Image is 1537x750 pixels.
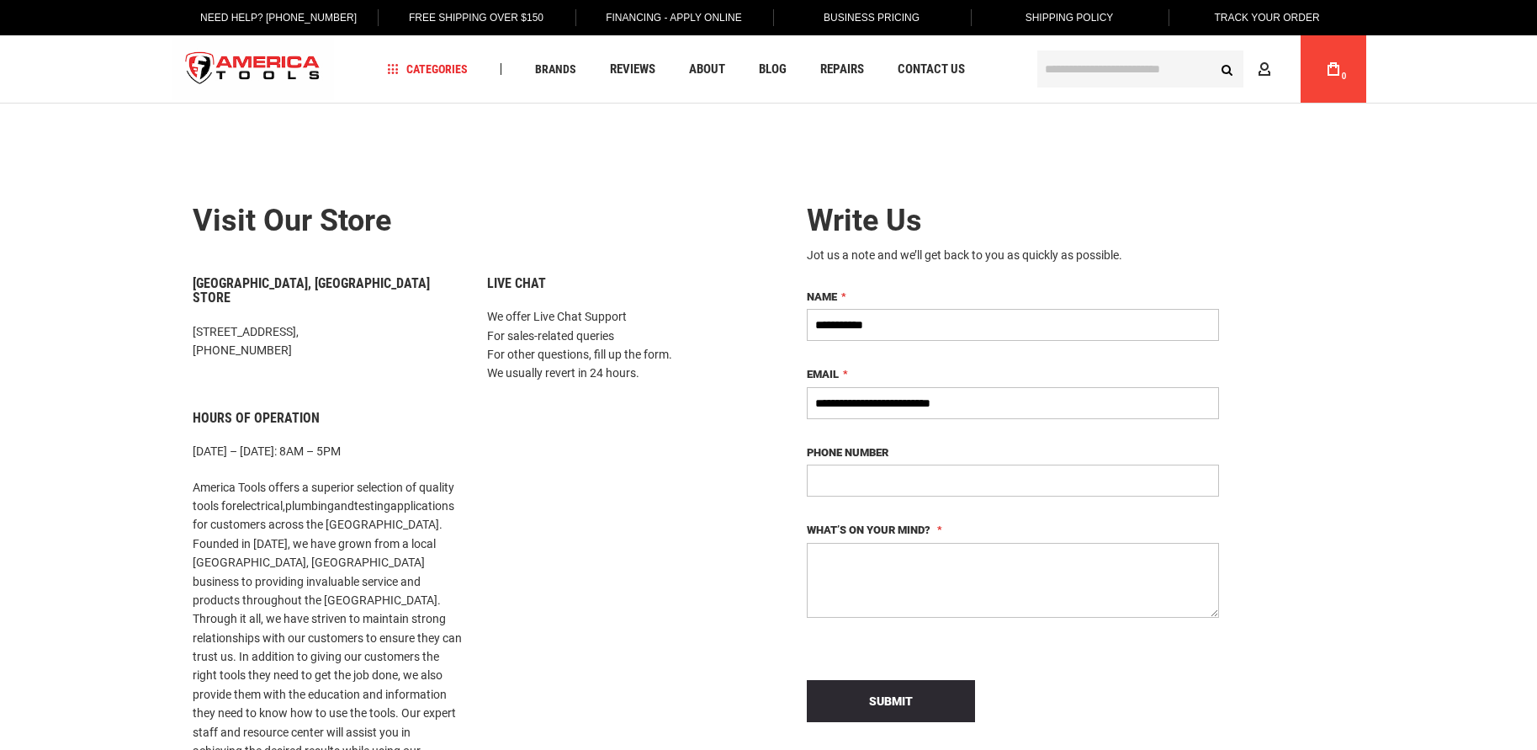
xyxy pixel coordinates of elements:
div: Jot us a note and we’ll get back to you as quickly as possible. [807,247,1219,263]
a: Reviews [602,58,663,81]
span: What’s on your mind? [807,524,930,536]
span: Phone Number [807,446,888,459]
span: Shipping Policy [1026,12,1114,24]
p: [DATE] – [DATE]: 8AM – 5PM [193,442,462,460]
h2: Visit our store [193,205,756,238]
a: Repairs [813,58,872,81]
button: Submit [807,680,975,722]
span: Repairs [820,63,864,76]
span: Submit [869,694,913,708]
span: Categories [387,63,468,75]
span: Blog [759,63,787,76]
h6: Hours of Operation [193,411,462,426]
a: Contact Us [890,58,973,81]
span: Name [807,290,837,303]
h6: [GEOGRAPHIC_DATA], [GEOGRAPHIC_DATA] Store [193,276,462,306]
span: Write Us [807,203,922,238]
a: Brands [527,58,584,81]
span: Email [807,368,839,380]
button: Search [1211,53,1243,85]
p: We offer Live Chat Support For sales-related queries For other questions, fill up the form. We us... [487,307,756,383]
img: America Tools [172,38,335,101]
a: 0 [1317,35,1349,103]
a: plumbing [285,499,334,513]
span: 0 [1342,72,1347,81]
p: [STREET_ADDRESS], [PHONE_NUMBER] [193,322,462,360]
a: testing [354,499,390,513]
a: Categories [379,58,475,81]
span: About [689,63,725,76]
a: Blog [751,58,794,81]
a: store logo [172,38,335,101]
a: electrical [236,499,283,513]
span: Reviews [610,63,655,76]
span: Brands [535,63,576,75]
a: About [681,58,733,81]
h6: Live Chat [487,276,756,291]
span: Contact Us [898,63,965,76]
